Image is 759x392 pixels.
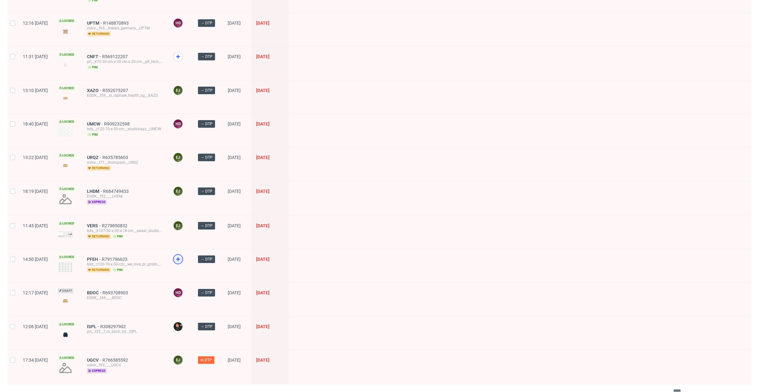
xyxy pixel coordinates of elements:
span: → DTP [201,121,213,127]
span: R279850832 [102,223,129,228]
img: version_two_editor_design [58,60,73,69]
a: R569122207 [102,54,129,59]
img: version_two_editor_design [58,262,73,273]
span: returning [87,267,111,273]
span: returning [87,234,111,239]
a: R552075207 [102,88,129,93]
span: Locked [58,254,76,260]
span: [DATE] [228,21,241,26]
a: BDOC [87,290,102,295]
a: R791796623 [102,257,129,262]
span: [DATE] [228,189,241,194]
span: express [87,199,107,205]
span: [DATE] [256,257,269,262]
img: version_two_editor_design.png [58,161,73,170]
span: [DATE] [256,155,269,160]
a: LHDM [87,189,103,194]
span: returning [87,31,111,36]
div: bds__t120-70-x-50-cm__studiohayz__UMCW [87,126,163,132]
figcaption: EJ [174,153,182,162]
span: 13:22 [DATE] [23,155,48,160]
div: prt__f33__f_m_birch_ltd__ISPL [87,329,163,334]
span: 12:17 [DATE] [23,290,48,295]
span: Locked [58,153,76,158]
span: pim [112,234,124,239]
a: XAZO [87,88,102,93]
span: → DTP [201,20,213,26]
figcaption: EJ [174,86,182,95]
span: Locked [58,221,76,226]
span: → DTP [201,290,213,296]
a: UMCW [87,121,104,126]
div: bds__t120-70-x-50-cm__we_love_pr_gmbh__PFEH [87,262,163,267]
figcaption: EJ [174,221,182,230]
figcaption: HD [174,119,182,128]
span: → DTP [201,88,213,93]
a: R635785603 [102,155,129,160]
span: 18:40 [DATE] [23,121,48,126]
div: EGDK__f59__st_raphael_health_ug__XAZO [87,93,163,98]
span: R684749433 [103,189,130,194]
span: Locked [58,52,76,57]
span: Locked [58,119,76,124]
span: → DTP [201,188,213,194]
span: [DATE] [256,21,269,26]
img: version_two_editor_design [58,126,73,137]
span: Locked [58,355,76,360]
a: VERS [87,223,102,228]
span: [DATE] [228,121,241,126]
span: R308297902 [100,324,127,329]
span: → DTP [201,223,213,229]
span: Locked [58,187,76,192]
figcaption: HD [174,288,182,297]
span: R148870893 [103,21,130,26]
span: PFEH [87,257,102,262]
div: EGDK__f44____BDOC [87,295,163,300]
span: express [87,368,107,373]
div: bds__b107-50-x-39-x-18-cm__sweat_studio_sl__VERS [87,228,163,233]
span: [DATE] [256,324,269,329]
span: [DATE] [256,358,269,363]
figcaption: EJ [174,356,182,364]
figcaption: EJ [174,187,182,196]
a: R766585592 [102,358,129,363]
img: Dominik Grosicki [174,322,182,331]
span: 12:06 [DATE] [23,324,48,329]
a: ISPL [87,324,100,329]
img: version_two_editor_design [58,330,73,339]
span: → DTP [201,155,213,160]
img: version_two_editor_design [58,27,73,35]
span: [DATE] [228,324,241,329]
a: R909232598 [104,121,131,126]
a: R693708903 [102,290,129,295]
img: version_two_editor_design [58,94,73,102]
span: Locked [58,322,76,327]
span: [DATE] [228,155,241,160]
span: pim [87,65,99,70]
span: In DTP [201,357,212,363]
a: UPTM [87,21,103,26]
span: [DATE] [228,54,241,59]
a: URQZ [87,155,102,160]
span: 18:19 [DATE] [23,189,48,194]
div: ostro__f71__thompson__URQZ [87,160,163,165]
span: Draft [58,288,73,293]
span: UGCV [87,358,102,363]
img: version_two_editor_design [58,230,73,238]
div: prt__k70-30-cm-x-20-cm-x-20-cm__pfi_tech_s_r_l__CNFT [87,59,163,64]
a: CNFT [87,54,102,59]
span: → DTP [201,324,213,329]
